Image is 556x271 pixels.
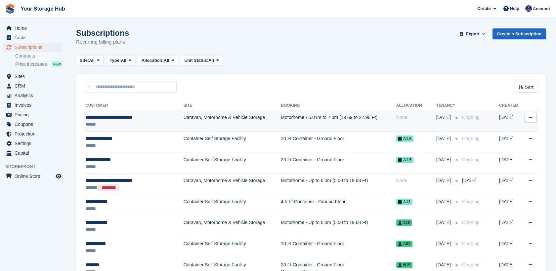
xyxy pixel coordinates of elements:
[3,72,63,81] a: menu
[3,100,63,110] a: menu
[3,139,63,148] a: menu
[462,115,480,120] span: Ongoing
[499,174,522,195] td: [DATE]
[76,28,129,37] h1: Subscriptions
[492,28,546,39] a: Create a Subscription
[436,177,452,184] span: [DATE]
[396,135,413,142] span: A1.6
[436,135,452,142] span: [DATE]
[281,111,396,132] td: Motorhome - 6.01m to 7.0m (19.69 to 22.96 Ft)
[396,177,436,184] div: None
[3,43,63,52] a: menu
[499,132,522,153] td: [DATE]
[84,100,184,111] th: Customer
[281,174,396,195] td: Motorhome - Up to 6.0m (0.00 to 19.68 Ft)
[436,100,459,111] th: Tenancy
[462,178,477,183] span: [DATE]
[499,216,522,237] td: [DATE]
[436,114,452,121] span: [DATE]
[436,198,452,205] span: [DATE]
[396,262,412,268] span: N15
[462,220,480,225] span: Ongoing
[18,3,68,14] a: Your Storage Hub
[396,241,412,247] span: A03
[121,57,126,64] span: All
[184,57,208,64] span: Unit Status:
[184,100,281,111] th: Site
[15,43,54,52] span: Subscriptions
[15,100,54,110] span: Invoices
[281,195,396,216] td: 4.5 Ft Container - Ground Floor
[281,216,396,237] td: Motorhome - Up to 6.0m (0.00 to 19.68 Ft)
[5,4,15,14] img: stora-icon-8386f47178a22dfd0bd8f6a31ec36ba5ce8667c1dd55bd0f319d3a0aa187defe.svg
[525,84,534,91] span: Sort
[15,23,54,33] span: Home
[184,174,281,195] td: Caravan, Motorhome & Vehicle Storage
[396,219,412,226] span: 146
[89,57,95,64] span: All
[3,110,63,119] a: menu
[184,237,281,258] td: Container Self Storage Facility
[281,237,396,258] td: 10 Ft Container - Ground Floor
[208,57,214,64] span: All
[80,57,89,64] span: Site:
[3,148,63,158] a: menu
[106,55,135,66] button: Type: All
[462,262,480,267] span: Ongoing
[76,38,129,46] p: Recurring billing plans
[6,163,66,170] span: Storefront
[499,111,522,132] td: [DATE]
[15,129,54,138] span: Protection
[76,55,104,66] button: Site: All
[110,57,121,64] span: Type:
[462,241,480,246] span: Ongoing
[436,156,452,163] span: [DATE]
[3,33,63,42] a: menu
[499,100,522,111] th: Created
[184,216,281,237] td: Caravan, Motorhome & Vehicle Storage
[499,153,522,174] td: [DATE]
[458,28,487,39] button: Export
[15,61,47,67] span: Price increases
[281,153,396,174] td: 20 Ft Container - Ground Floor
[462,157,480,162] span: Ongoing
[436,261,452,268] span: [DATE]
[281,132,396,153] td: 20 Ft Container - Ground Floor
[396,114,436,121] div: None
[3,172,63,181] a: menu
[466,31,479,37] span: Export
[55,172,63,180] a: Preview store
[462,199,480,204] span: Ongoing
[142,57,164,64] span: Allocation:
[184,195,281,216] td: Container Self Storage Facility
[15,81,54,91] span: CRM
[499,237,522,258] td: [DATE]
[499,195,522,216] td: [DATE]
[15,91,54,100] span: Analytics
[15,53,63,59] a: Contracts
[396,199,412,205] span: A13
[525,5,532,12] img: Liam Beddard
[184,111,281,132] td: Caravan, Motorhome & Vehicle Storage
[15,172,54,181] span: Online Store
[15,139,54,148] span: Settings
[281,100,396,111] th: Booking
[510,5,519,12] span: Help
[184,153,281,174] td: Container Self Storage Facility
[15,110,54,119] span: Pricing
[396,157,413,163] span: A1.5
[15,120,54,129] span: Coupons
[3,120,63,129] a: menu
[15,148,54,158] span: Capital
[15,33,54,42] span: Tasks
[52,61,63,67] div: NEW
[436,219,452,226] span: [DATE]
[181,55,223,66] button: Unit Status: All
[396,100,436,111] th: Allocation
[462,136,480,141] span: Ongoing
[15,60,63,68] a: Price increases NEW
[533,6,550,12] span: Account
[3,81,63,91] a: menu
[164,57,169,64] span: All
[138,55,178,66] button: Allocation: All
